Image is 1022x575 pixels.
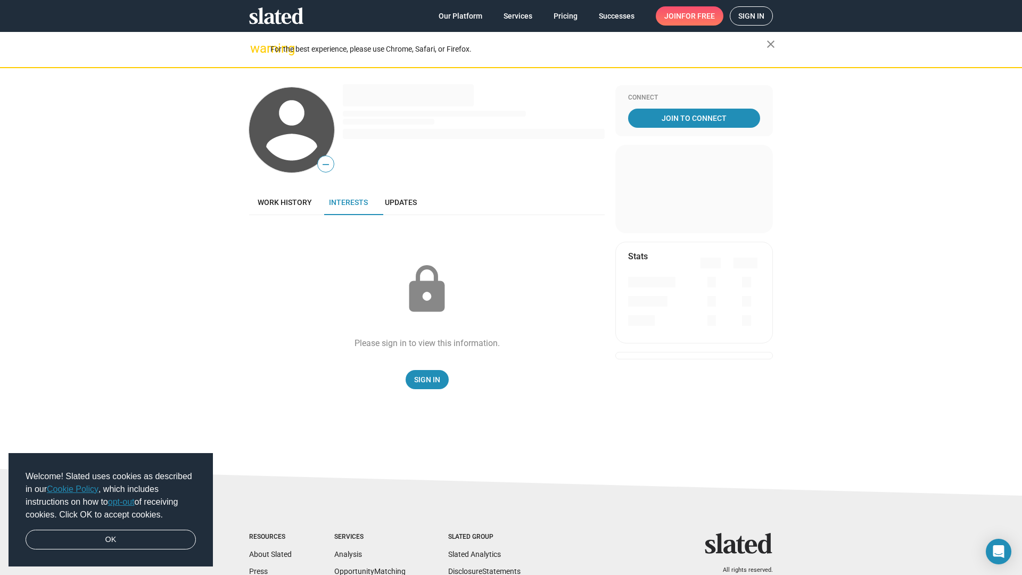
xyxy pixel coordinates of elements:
span: — [318,158,334,171]
span: Sign in [738,7,764,25]
span: Services [504,6,532,26]
span: Join To Connect [630,109,758,128]
a: Sign in [730,6,773,26]
mat-icon: close [764,38,777,51]
a: Updates [376,190,425,215]
span: Our Platform [439,6,482,26]
div: Connect [628,94,760,102]
span: Join [664,6,715,26]
a: About Slated [249,550,292,558]
a: Join To Connect [628,109,760,128]
mat-card-title: Stats [628,251,648,262]
mat-icon: warning [250,42,263,55]
span: Pricing [554,6,578,26]
div: Resources [249,533,292,541]
div: Please sign in to view this information. [355,338,500,349]
a: Sign In [406,370,449,389]
a: Slated Analytics [448,550,501,558]
div: Services [334,533,406,541]
a: Successes [590,6,643,26]
a: Interests [320,190,376,215]
a: dismiss cookie message [26,530,196,550]
mat-icon: lock [400,263,454,316]
span: Sign In [414,370,440,389]
span: Work history [258,198,312,207]
span: for free [681,6,715,26]
a: Our Platform [430,6,491,26]
div: cookieconsent [9,453,213,567]
span: Welcome! Slated uses cookies as described in our , which includes instructions on how to of recei... [26,470,196,521]
a: Joinfor free [656,6,723,26]
span: Updates [385,198,417,207]
span: Successes [599,6,634,26]
a: Services [495,6,541,26]
a: Analysis [334,550,362,558]
div: Open Intercom Messenger [986,539,1011,564]
span: Interests [329,198,368,207]
a: opt-out [108,497,135,506]
div: Slated Group [448,533,521,541]
div: For the best experience, please use Chrome, Safari, or Firefox. [270,42,767,56]
a: Pricing [545,6,586,26]
a: Cookie Policy [47,484,98,494]
a: Work history [249,190,320,215]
